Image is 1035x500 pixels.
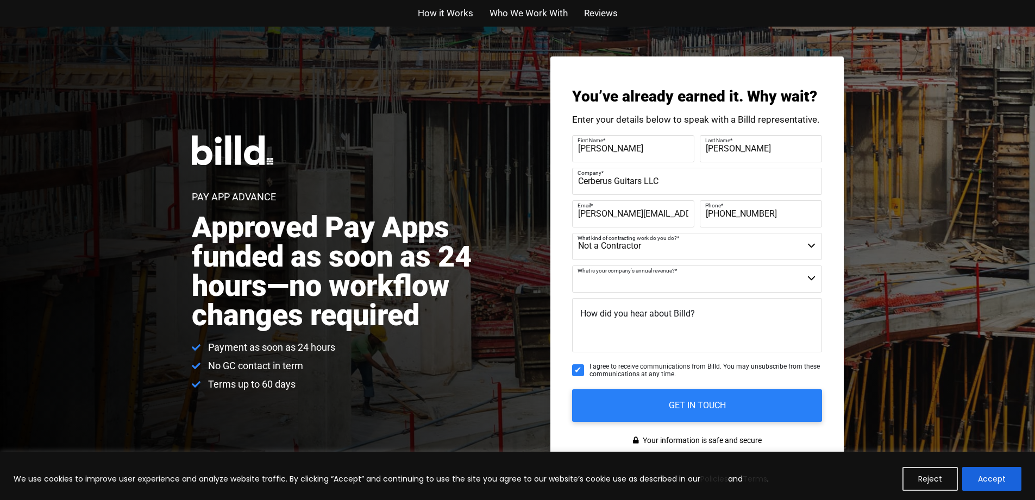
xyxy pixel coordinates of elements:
h3: You’ve already earned it. Why wait? [572,89,822,104]
input: I agree to receive communications from Billd. You may unsubscribe from these communications at an... [572,364,584,376]
a: Who We Work With [490,5,568,21]
span: Last Name [705,137,730,143]
span: Phone [705,202,721,208]
span: How did you hear about Billd? [580,308,695,319]
input: GET IN TOUCH [572,389,822,422]
h1: Pay App Advance [192,192,276,202]
span: No GC contact in term [205,359,303,372]
h2: Approved Pay Apps funded as soon as 24 hours—no workflow changes required [192,213,530,330]
button: Accept [962,467,1021,491]
a: Reviews [584,5,618,21]
span: Payment as soon as 24 hours [205,341,335,354]
a: How it Works [418,5,473,21]
span: Your information is safe and secure [640,433,762,448]
span: Terms up to 60 days [205,378,296,391]
a: Policies [700,473,728,484]
span: I agree to receive communications from Billd. You may unsubscribe from these communications at an... [589,363,822,378]
p: Enter your details below to speak with a Billd representative. [572,115,822,124]
a: Terms [743,473,767,484]
span: Company [578,169,601,175]
span: Email [578,202,591,208]
span: First Name [578,137,603,143]
button: Reject [902,467,958,491]
p: We use cookies to improve user experience and analyze website traffic. By clicking “Accept” and c... [14,472,769,485]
